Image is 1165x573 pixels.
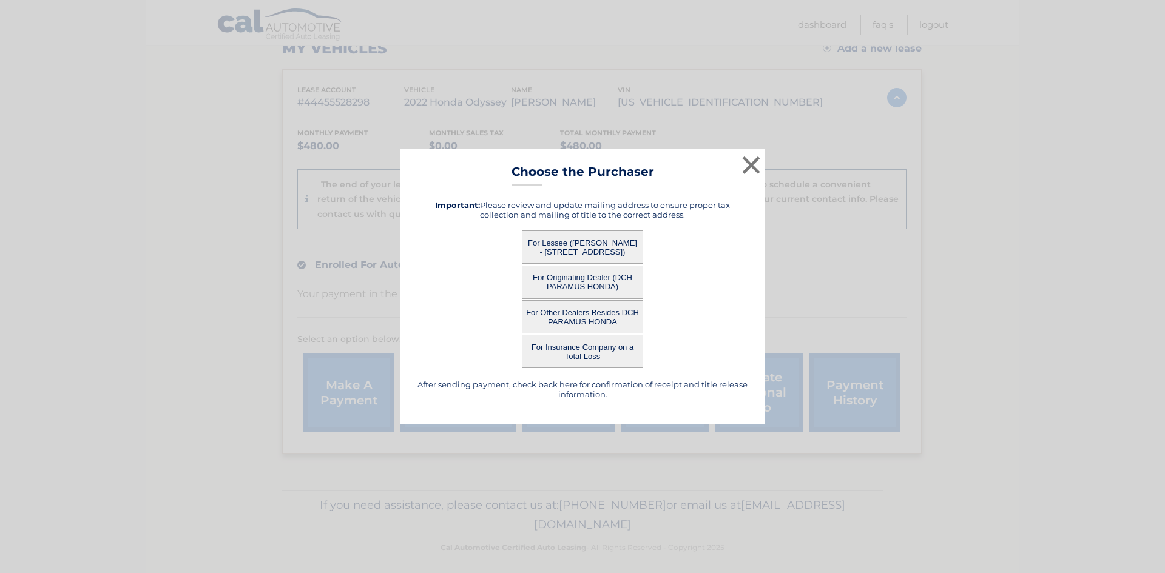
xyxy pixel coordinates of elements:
button: For Other Dealers Besides DCH PARAMUS HONDA [522,300,643,333]
h5: After sending payment, check back here for confirmation of receipt and title release information. [416,380,749,399]
button: For Originating Dealer (DCH PARAMUS HONDA) [522,266,643,299]
button: For Insurance Company on a Total Loss [522,335,643,368]
button: For Lessee ([PERSON_NAME] - [STREET_ADDRESS]) [522,230,643,264]
h5: Please review and update mailing address to ensure proper tax collection and mailing of title to ... [416,200,749,219]
strong: Important: [435,200,480,210]
h3: Choose the Purchaser [512,164,654,186]
button: × [739,153,763,177]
